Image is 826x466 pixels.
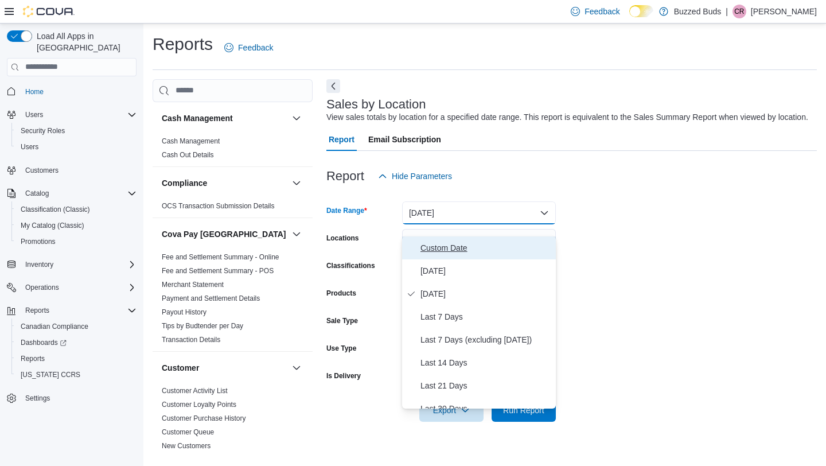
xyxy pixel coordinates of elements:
[326,111,808,123] div: View sales totals by location for a specified date range. This report is equivalent to the Sales ...
[16,219,137,232] span: My Catalog (Classic)
[153,199,313,218] div: Compliance
[16,140,137,154] span: Users
[16,336,137,349] span: Dashboards
[420,333,551,347] span: Last 7 Days (excluding [DATE])
[420,402,551,415] span: Last 30 Days
[16,336,71,349] a: Dashboards
[162,387,228,395] a: Customer Activity List
[153,134,313,166] div: Cash Management
[21,281,64,294] button: Operations
[162,266,274,275] span: Fee and Settlement Summary - POS
[7,79,137,437] nav: Complex example
[25,110,43,119] span: Users
[162,414,246,423] span: Customer Purchase History
[162,414,246,422] a: Customer Purchase History
[16,320,93,333] a: Canadian Compliance
[162,308,206,317] span: Payout History
[2,185,141,201] button: Catalog
[290,227,303,241] button: Cova Pay [GEOGRAPHIC_DATA]
[153,33,213,56] h1: Reports
[162,177,207,189] h3: Compliance
[238,42,273,53] span: Feedback
[21,85,48,99] a: Home
[326,206,367,215] label: Date Range
[368,128,441,151] span: Email Subscription
[162,202,275,210] a: OCS Transaction Submission Details
[290,176,303,190] button: Compliance
[420,310,551,324] span: Last 7 Days
[420,287,551,301] span: [DATE]
[25,189,49,198] span: Catalog
[162,112,287,124] button: Cash Management
[734,5,744,18] span: CR
[16,235,137,248] span: Promotions
[162,228,287,240] button: Cova Pay [GEOGRAPHIC_DATA]
[162,294,260,303] span: Payment and Settlement Details
[162,322,243,330] a: Tips by Budtender per Day
[21,142,38,152] span: Users
[21,258,58,271] button: Inventory
[25,260,53,269] span: Inventory
[420,356,551,370] span: Last 14 Days
[629,5,653,17] input: Dark Mode
[21,108,48,122] button: Users
[162,201,275,211] span: OCS Transaction Submission Details
[21,304,137,317] span: Reports
[11,201,141,218] button: Classification (Classic)
[392,170,452,182] span: Hide Parameters
[426,399,477,422] span: Export
[162,267,274,275] a: Fee and Settlement Summary - POS
[32,30,137,53] span: Load All Apps in [GEOGRAPHIC_DATA]
[2,83,141,100] button: Home
[162,177,287,189] button: Compliance
[326,234,359,243] label: Locations
[21,391,54,405] a: Settings
[11,218,141,234] button: My Catalog (Classic)
[21,322,88,331] span: Canadian Compliance
[21,163,137,177] span: Customers
[162,228,286,240] h3: Cova Pay [GEOGRAPHIC_DATA]
[21,354,45,363] span: Reports
[16,368,137,382] span: Washington CCRS
[21,391,137,405] span: Settings
[162,386,228,395] span: Customer Activity List
[402,236,556,409] div: Select listbox
[153,384,313,457] div: Customer
[162,280,224,289] span: Merchant Statement
[290,361,303,375] button: Customer
[16,140,43,154] a: Users
[11,319,141,335] button: Canadian Compliance
[21,164,63,177] a: Customers
[11,367,141,383] button: [US_STATE] CCRS
[2,162,141,178] button: Customers
[326,371,361,380] label: Is Delivery
[290,111,303,125] button: Cash Management
[162,150,214,160] span: Cash Out Details
[16,352,49,366] a: Reports
[419,399,484,422] button: Export
[16,203,137,216] span: Classification (Classic)
[420,241,551,255] span: Custom Date
[16,320,137,333] span: Canadian Compliance
[16,352,137,366] span: Reports
[503,405,544,416] span: Run Report
[402,201,556,224] button: [DATE]
[21,370,80,379] span: [US_STATE] CCRS
[162,112,233,124] h3: Cash Management
[21,187,137,200] span: Catalog
[11,351,141,367] button: Reports
[326,79,340,93] button: Next
[21,108,137,122] span: Users
[540,236,549,245] button: Open list of options
[16,368,85,382] a: [US_STATE] CCRS
[733,5,746,18] div: Catherine Rowe
[162,362,199,374] h3: Customer
[162,137,220,146] span: Cash Management
[16,203,95,216] a: Classification (Classic)
[2,302,141,319] button: Reports
[2,390,141,406] button: Settings
[25,87,44,96] span: Home
[162,428,214,436] a: Customer Queue
[162,400,236,409] span: Customer Loyalty Points
[220,36,278,59] a: Feedback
